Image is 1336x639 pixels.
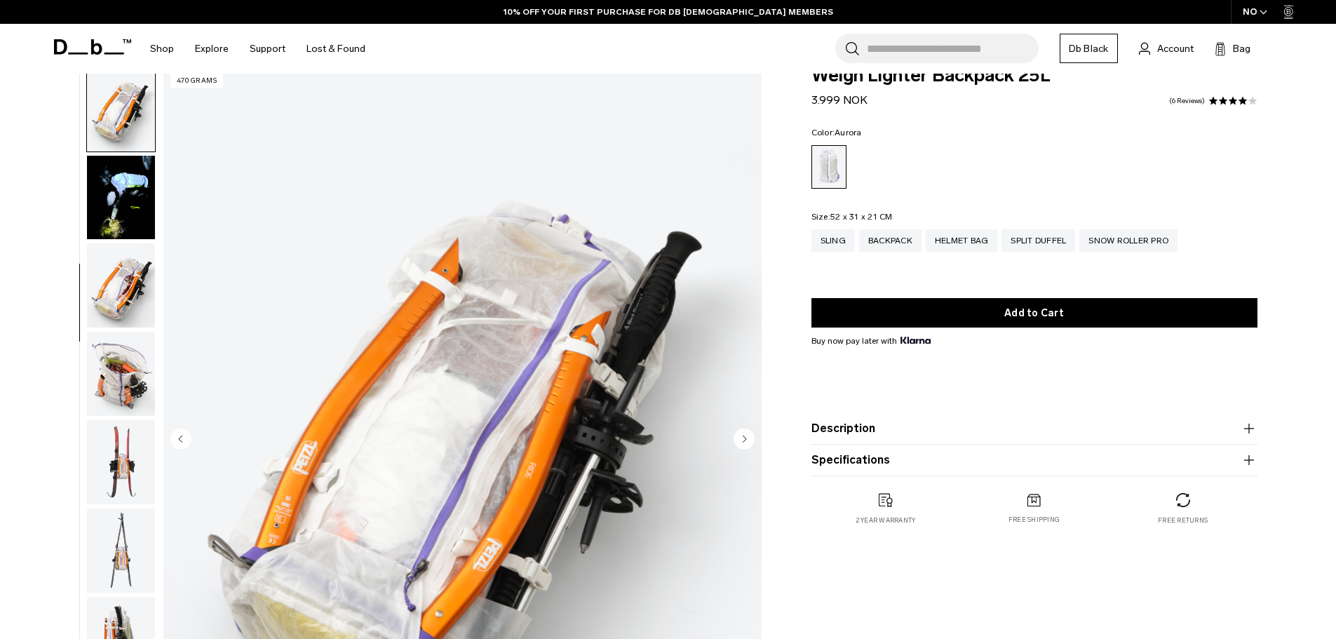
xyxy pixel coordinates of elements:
button: Weigh Lighter Backpack 25L Aurora [86,155,156,241]
p: Free returns [1158,516,1208,525]
button: Weigh_Lighter_Backpack_25L_5.png [86,67,156,152]
img: Weigh_Lighter_Backpack_25L_6.png [87,243,155,328]
button: Previous slide [170,428,191,452]
a: Shop [150,24,174,74]
button: Specifications [811,452,1257,469]
span: 52 x 31 x 21 CM [830,212,893,222]
span: Account [1157,41,1194,56]
button: Bag [1215,40,1250,57]
a: Aurora [811,145,846,189]
p: 470 grams [170,74,224,88]
a: Account [1139,40,1194,57]
a: Sling [811,229,855,252]
button: Weigh_Lighter_Backpack_25L_7.png [86,331,156,417]
button: Next slide [734,428,755,452]
a: 6 reviews [1169,97,1205,105]
legend: Size: [811,213,893,221]
span: Bag [1233,41,1250,56]
span: Weigh Lighter Backpack 25L [811,67,1257,85]
a: Backpack [859,229,922,252]
a: Explore [195,24,229,74]
a: Support [250,24,285,74]
span: 3.999 NOK [811,93,868,107]
button: Description [811,420,1257,437]
img: Weigh Lighter Backpack 25L Aurora [87,156,155,240]
a: Split Duffel [1001,229,1075,252]
button: Weigh_Lighter_Backpack_25L_8.png [86,419,156,505]
nav: Main Navigation [140,24,376,74]
img: Weigh_Lighter_Backpack_25L_5.png [87,67,155,152]
img: Weigh_Lighter_Backpack_25L_8.png [87,420,155,504]
legend: Color: [811,128,862,137]
a: 10% OFF YOUR FIRST PURCHASE FOR DB [DEMOGRAPHIC_DATA] MEMBERS [504,6,833,18]
button: Weigh_Lighter_Backpack_25L_6.png [86,243,156,328]
img: {"height" => 20, "alt" => "Klarna"} [900,337,931,344]
span: Buy now pay later with [811,335,931,347]
button: Add to Cart [811,298,1257,328]
span: Aurora [835,128,862,137]
a: Lost & Found [306,24,365,74]
button: Weigh_Lighter_Backpack_25L_9.png [86,508,156,593]
a: Helmet Bag [926,229,998,252]
a: Db Black [1060,34,1118,63]
p: Free shipping [1008,515,1060,525]
p: 2 year warranty [856,516,916,525]
a: Snow Roller Pro [1079,229,1178,252]
img: Weigh_Lighter_Backpack_25L_7.png [87,332,155,416]
img: Weigh_Lighter_Backpack_25L_9.png [87,509,155,593]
